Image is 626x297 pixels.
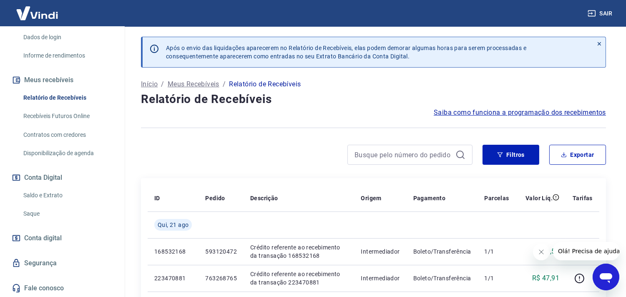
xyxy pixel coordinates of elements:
iframe: Mensagem da empresa [553,242,619,260]
a: Dados de login [20,29,115,46]
a: Informe de rendimentos [20,47,115,64]
p: 168532168 [154,247,192,256]
button: Exportar [549,145,606,165]
span: Qui, 21 ago [158,221,189,229]
p: 223470881 [154,274,192,282]
button: Filtros [483,145,539,165]
p: / [161,79,164,89]
a: Início [141,79,158,89]
h4: Relatório de Recebíveis [141,91,606,108]
button: Meus recebíveis [10,71,115,89]
p: R$ 47,91 [532,273,559,283]
p: Boleto/Transferência [413,274,471,282]
p: Intermediador [361,274,400,282]
p: Crédito referente ao recebimento da transação 168532168 [250,243,347,260]
p: Boleto/Transferência [413,247,471,256]
p: Descrição [250,194,278,202]
p: 1/1 [485,247,509,256]
a: Conta digital [10,229,115,247]
p: Origem [361,194,381,202]
p: 1/1 [485,274,509,282]
a: Meus Recebíveis [168,79,219,89]
p: Parcelas [485,194,509,202]
p: 763268765 [205,274,237,282]
p: Tarifas [573,194,593,202]
span: Olá! Precisa de ajuda? [5,6,70,13]
a: Saldo e Extrato [20,187,115,204]
p: Pagamento [413,194,446,202]
p: Crédito referente ao recebimento da transação 223470881 [250,270,347,287]
p: Pedido [205,194,225,202]
button: Conta Digital [10,169,115,187]
input: Busque pelo número do pedido [354,148,452,161]
p: Valor Líq. [525,194,553,202]
span: Conta digital [24,232,62,244]
p: Intermediador [361,247,400,256]
p: 593120472 [205,247,237,256]
a: Saque [20,205,115,222]
a: Disponibilização de agenda [20,145,115,162]
button: Sair [586,6,616,21]
p: ID [154,194,160,202]
p: Relatório de Recebíveis [229,79,301,89]
p: / [223,79,226,89]
a: Recebíveis Futuros Online [20,108,115,125]
iframe: Botão para abrir a janela de mensagens [593,264,619,290]
a: Segurança [10,254,115,272]
img: Vindi [10,0,64,26]
p: Após o envio das liquidações aparecerem no Relatório de Recebíveis, elas podem demorar algumas ho... [166,44,526,60]
a: Relatório de Recebíveis [20,89,115,106]
a: Contratos com credores [20,126,115,143]
iframe: Fechar mensagem [533,244,550,260]
a: Saiba como funciona a programação dos recebimentos [434,108,606,118]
